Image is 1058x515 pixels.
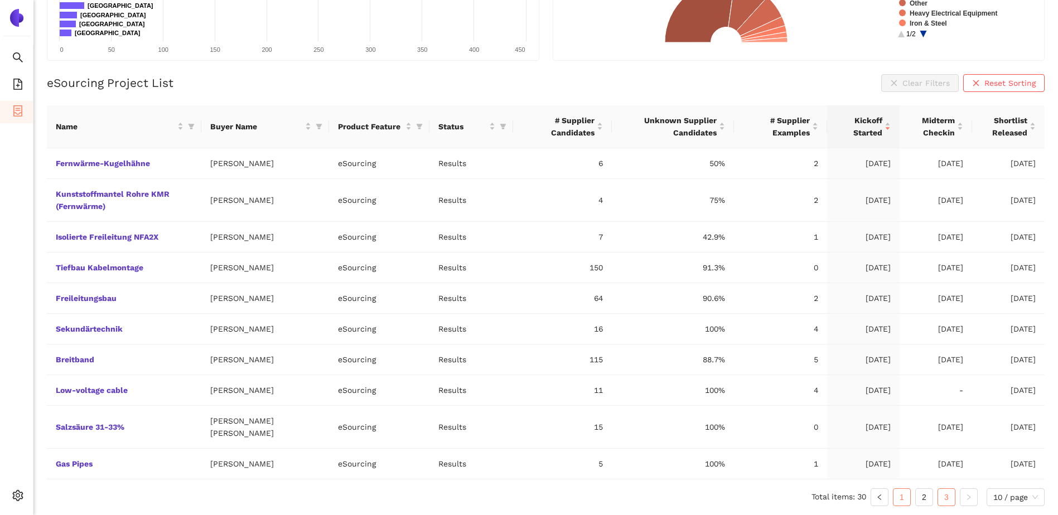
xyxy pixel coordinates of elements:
th: this column's title is # Supplier Examples,this column is sortable [734,105,827,148]
span: left [876,494,883,501]
td: 2 [734,283,827,314]
td: eSourcing [329,148,429,179]
text: 150 [210,46,220,53]
th: this column's title is Buyer Name,this column is sortable [201,105,329,148]
span: Product Feature [338,120,403,133]
span: container [12,101,23,124]
span: Buyer Name [210,120,303,133]
text: 450 [515,46,525,53]
td: [DATE] [827,344,900,375]
a: 3 [938,489,955,506]
td: [DATE] [900,283,972,314]
td: 6 [513,148,612,179]
td: [DATE] [972,314,1045,344]
li: Previous Page [871,488,888,506]
span: Status [438,120,487,133]
td: eSourcing [329,449,429,479]
td: [DATE] [827,314,900,344]
button: left [871,488,888,506]
td: eSourcing [329,179,429,222]
td: Results [429,179,513,222]
td: 16 [513,314,612,344]
td: 1 [734,449,827,479]
span: Name [56,120,175,133]
text: Heavy Electrical Equipment [910,9,997,17]
button: closeReset Sorting [963,74,1045,92]
text: 350 [417,46,427,53]
span: Midterm Checkin [909,114,955,139]
th: this column's title is Unknown Supplier Candidates,this column is sortable [612,105,734,148]
span: Shortlist Released [981,114,1027,139]
th: this column's title is Midterm Checkin,this column is sortable [900,105,972,148]
td: eSourcing [329,314,429,344]
span: setting [12,486,23,508]
span: filter [416,123,423,130]
text: [GEOGRAPHIC_DATA] [80,12,146,18]
span: close [972,79,980,88]
button: right [960,488,978,506]
td: Results [429,375,513,406]
text: Iron & Steel [910,20,947,27]
span: filter [188,123,195,130]
td: [DATE] [827,252,900,283]
td: [PERSON_NAME] [201,283,329,314]
th: this column's title is Product Feature,this column is sortable [329,105,429,148]
span: file-add [12,75,23,97]
td: 5 [734,344,827,375]
td: 100% [612,406,734,449]
td: [DATE] [900,406,972,449]
span: filter [500,123,506,130]
td: 90.6% [612,283,734,314]
text: 100 [158,46,168,53]
text: 50 [108,46,115,53]
span: 10 / page [993,489,1038,506]
td: Results [429,148,513,179]
span: filter [186,118,197,135]
td: eSourcing [329,222,429,252]
td: Results [429,283,513,314]
td: 42.9% [612,222,734,252]
td: 2 [734,148,827,179]
th: this column's title is Name,this column is sortable [47,105,201,148]
text: 1/2 [906,30,916,38]
td: [PERSON_NAME] [201,179,329,222]
td: 7 [513,222,612,252]
td: [DATE] [972,179,1045,222]
th: this column's title is Shortlist Released,this column is sortable [972,105,1045,148]
td: 75% [612,179,734,222]
img: Logo [8,9,26,27]
td: [DATE] [900,344,972,375]
td: [DATE] [900,314,972,344]
span: # Supplier Candidates [522,114,595,139]
td: [DATE] [827,148,900,179]
li: Total items: 30 [811,488,866,506]
h2: eSourcing Project List [47,75,173,91]
td: 11 [513,375,612,406]
text: 300 [365,46,375,53]
td: 0 [734,252,827,283]
td: [DATE] [972,406,1045,449]
td: [DATE] [900,449,972,479]
td: 5 [513,449,612,479]
td: [DATE] [900,179,972,222]
td: [DATE] [827,375,900,406]
td: 91.3% [612,252,734,283]
th: this column's title is Status,this column is sortable [429,105,513,148]
td: [PERSON_NAME] [201,222,329,252]
td: [PERSON_NAME] [201,148,329,179]
td: Results [429,314,513,344]
td: Results [429,222,513,252]
td: eSourcing [329,344,429,375]
td: 88.7% [612,344,734,375]
th: this column's title is # Supplier Candidates,this column is sortable [513,105,612,148]
td: [DATE] [827,283,900,314]
td: [DATE] [900,252,972,283]
text: [GEOGRAPHIC_DATA] [75,30,141,36]
td: [PERSON_NAME] [201,314,329,344]
td: [PERSON_NAME] [201,252,329,283]
td: eSourcing [329,283,429,314]
td: 0 [734,406,827,449]
td: 15 [513,406,612,449]
td: 4 [734,314,827,344]
span: filter [313,118,325,135]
